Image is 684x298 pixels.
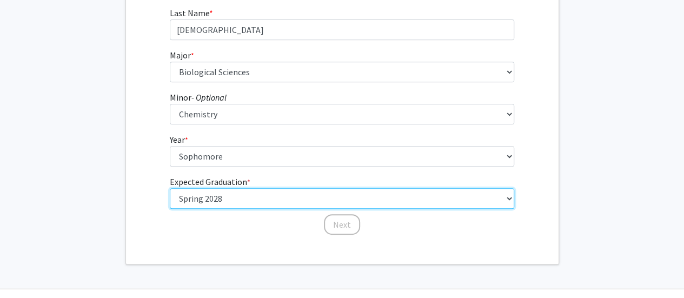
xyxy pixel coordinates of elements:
iframe: Chat [8,249,46,290]
button: Next [324,214,360,235]
label: Minor [170,91,227,104]
label: Expected Graduation [170,175,250,188]
i: - Optional [191,92,227,103]
label: Major [170,49,194,62]
span: Last Name [170,8,209,18]
label: Year [170,133,188,146]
